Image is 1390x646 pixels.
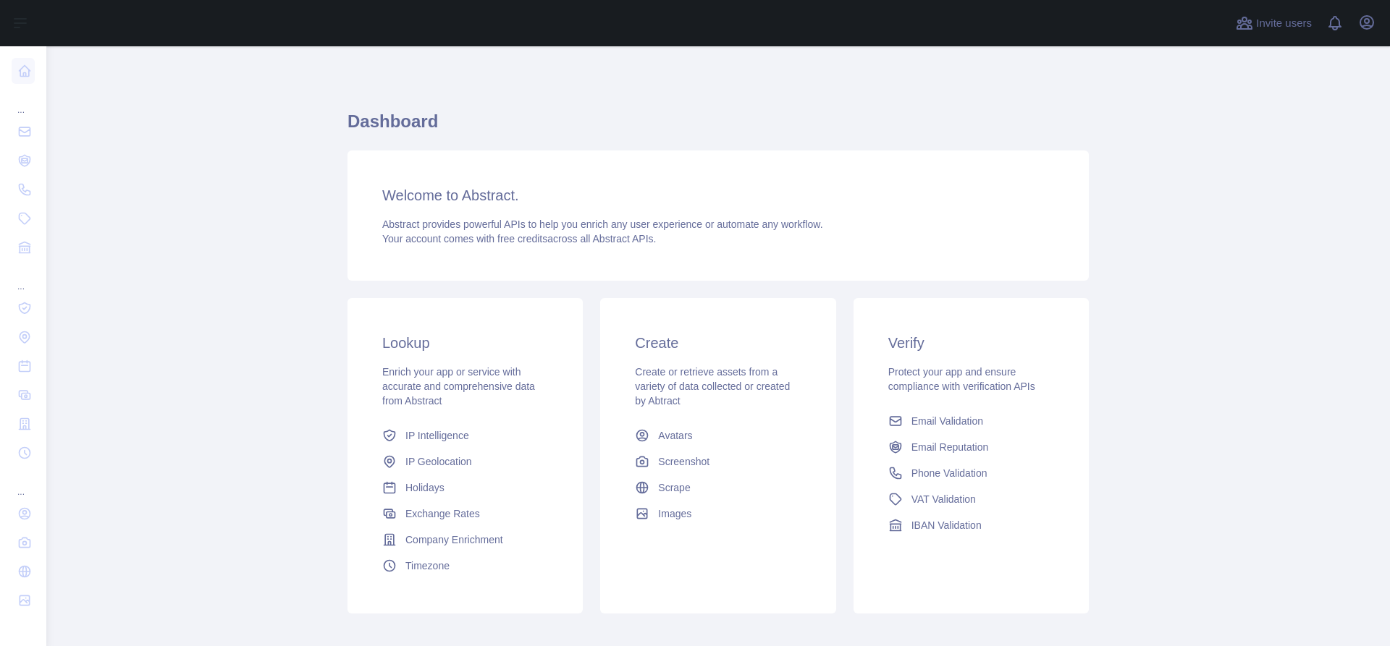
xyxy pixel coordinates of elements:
[376,553,554,579] a: Timezone
[658,480,690,495] span: Scrape
[405,558,450,573] span: Timezone
[883,408,1060,434] a: Email Validation
[376,449,554,475] a: IP Geolocation
[382,233,656,245] span: Your account comes with across all Abstract APIs.
[911,440,989,454] span: Email Reputation
[405,454,472,469] span: IP Geolocation
[405,428,469,443] span: IP Intelligence
[405,532,503,547] span: Company Enrichment
[911,492,976,506] span: VAT Validation
[12,87,35,116] div: ...
[382,185,1054,205] h3: Welcome to Abstract.
[629,501,806,527] a: Images
[376,501,554,527] a: Exchange Rates
[629,449,806,475] a: Screenshot
[629,422,806,449] a: Avatars
[1233,12,1315,35] button: Invite users
[12,263,35,292] div: ...
[497,233,547,245] span: free credits
[405,506,480,521] span: Exchange Rates
[376,422,554,449] a: IP Intelligence
[658,506,691,521] span: Images
[911,518,982,532] span: IBAN Validation
[658,428,692,443] span: Avatars
[635,366,790,407] span: Create or retrieve assets from a variety of data collected or created by Abtract
[382,366,535,407] span: Enrich your app or service with accurate and comprehensive data from Abstract
[382,333,548,353] h3: Lookup
[635,333,801,353] h3: Create
[12,469,35,498] div: ...
[883,460,1060,486] a: Phone Validation
[347,110,1089,145] h1: Dashboard
[658,454,709,469] span: Screenshot
[888,366,1035,392] span: Protect your app and ensure compliance with verification APIs
[1256,15,1312,32] span: Invite users
[629,475,806,501] a: Scrape
[883,434,1060,460] a: Email Reputation
[883,512,1060,538] a: IBAN Validation
[911,414,983,428] span: Email Validation
[911,466,987,480] span: Phone Validation
[376,475,554,501] a: Holidays
[888,333,1054,353] h3: Verify
[883,486,1060,512] a: VAT Validation
[382,218,823,230] span: Abstract provides powerful APIs to help you enrich any user experience or automate any workflow.
[376,527,554,553] a: Company Enrichment
[405,480,445,495] span: Holidays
